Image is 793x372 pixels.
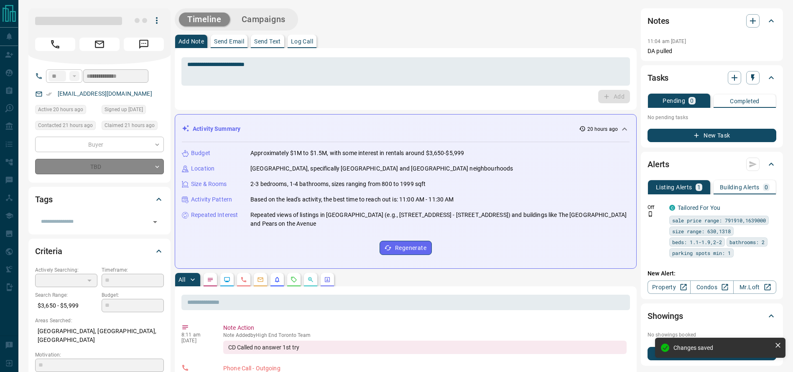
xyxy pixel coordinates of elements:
p: [GEOGRAPHIC_DATA], specifically [GEOGRAPHIC_DATA] and [GEOGRAPHIC_DATA] neighbourhoods [250,164,513,173]
p: Off [648,204,664,211]
p: Actively Searching: [35,266,97,274]
span: Contacted 21 hours ago [38,121,93,130]
span: beds: 1.1-1.9,2-2 [672,238,722,246]
p: Listing Alerts [656,184,692,190]
span: Active 20 hours ago [38,105,83,114]
a: Tailored For You [678,204,720,211]
button: New Task [648,129,776,142]
p: Timeframe: [102,266,164,274]
p: Motivation: [35,351,164,359]
div: Notes [648,11,776,31]
button: Regenerate [380,241,432,255]
div: Alerts [648,154,776,174]
span: bathrooms: 2 [729,238,765,246]
p: Log Call [291,38,313,44]
div: Mon Sep 15 2025 [35,105,97,117]
p: 0 [690,98,694,104]
p: 11:04 am [DATE] [648,38,686,44]
span: sale price range: 791910,1639000 [672,216,766,224]
p: Pending [663,98,685,104]
p: Completed [730,98,760,104]
div: Tags [35,189,164,209]
svg: Lead Browsing Activity [224,276,230,283]
p: $3,650 - $5,999 [35,299,97,313]
a: [EMAIL_ADDRESS][DOMAIN_NAME] [58,90,152,97]
p: Location [191,164,214,173]
div: TBD [35,159,164,174]
div: CD Called no answer 1st try [223,341,627,354]
h2: Criteria [35,245,62,258]
p: Search Range: [35,291,97,299]
svg: Listing Alerts [274,276,280,283]
div: Tasks [648,68,776,88]
p: Activity Summary [193,125,240,133]
p: Based on the lead's activity, the best time to reach out is: 11:00 AM - 11:30 AM [250,195,454,204]
p: Repeated Interest [191,211,238,219]
p: All [178,277,185,283]
a: Condos [690,280,733,294]
svg: Emails [257,276,264,283]
p: 1 [697,184,701,190]
div: Buyer [35,137,164,152]
p: [GEOGRAPHIC_DATA], [GEOGRAPHIC_DATA], [GEOGRAPHIC_DATA] [35,324,164,347]
p: [DATE] [181,338,211,344]
svg: Push Notification Only [648,211,653,217]
svg: Email Verified [46,91,52,97]
p: Add Note [178,38,204,44]
button: Timeline [179,13,230,26]
p: Activity Pattern [191,195,232,204]
p: Repeated views of listings in [GEOGRAPHIC_DATA] (e.g., [STREET_ADDRESS] - [STREET_ADDRESS]) and b... [250,211,630,228]
span: parking spots min: 1 [672,249,731,257]
h2: Tags [35,193,52,206]
p: Approximately $1M to $1.5M, with some interest in rentals around $3,650-$5,999 [250,149,464,158]
a: Mr.Loft [733,280,776,294]
p: Note Added by High End Toronto Team [223,332,627,338]
button: New Showing [648,347,776,360]
p: 2-3 bedrooms, 1-4 bathrooms, sizes ranging from 800 to 1999 sqft [250,180,426,189]
p: Note Action [223,324,627,332]
p: New Alert: [648,269,776,278]
p: 8:11 am [181,332,211,338]
svg: Agent Actions [324,276,331,283]
p: 0 [765,184,768,190]
p: Send Text [254,38,281,44]
button: Campaigns [233,13,294,26]
span: Claimed 21 hours ago [105,121,155,130]
textarea: To enrich screen reader interactions, please activate Accessibility in Grammarly extension settings [187,61,624,82]
div: Changes saved [673,344,771,351]
div: Showings [648,306,776,326]
h2: Showings [648,309,683,323]
svg: Requests [291,276,297,283]
p: Building Alerts [720,184,760,190]
div: Mon Sep 15 2025 [102,121,164,132]
div: Fri Aug 15 2025 [102,105,164,117]
a: Property [648,280,691,294]
span: Call [35,38,75,51]
p: No pending tasks [648,111,776,124]
span: Message [124,38,164,51]
svg: Calls [240,276,247,283]
svg: Notes [207,276,214,283]
p: Budget: [102,291,164,299]
p: DA pulled [648,47,776,56]
p: No showings booked [648,331,776,339]
span: size range: 630,1318 [672,227,731,235]
button: Open [149,216,161,228]
div: Mon Sep 15 2025 [35,121,97,132]
svg: Opportunities [307,276,314,283]
p: Areas Searched: [35,317,164,324]
p: 20 hours ago [587,125,618,133]
div: condos.ca [669,205,675,211]
span: Signed up [DATE] [105,105,143,114]
div: Criteria [35,241,164,261]
h2: Notes [648,14,669,28]
h2: Alerts [648,158,669,171]
p: Budget [191,149,210,158]
span: Email [79,38,120,51]
div: Activity Summary20 hours ago [182,121,630,137]
h2: Tasks [648,71,668,84]
p: Size & Rooms [191,180,227,189]
p: Send Email [214,38,244,44]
